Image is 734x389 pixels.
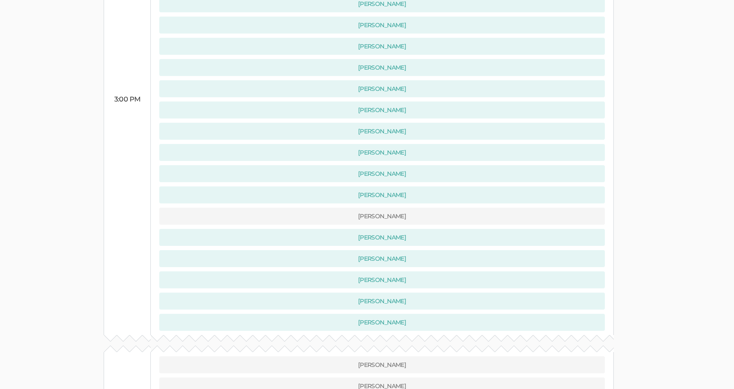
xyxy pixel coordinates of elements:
div: 3:00 PM [113,95,142,104]
button: [PERSON_NAME] [159,59,605,76]
button: [PERSON_NAME] [159,208,605,225]
button: [PERSON_NAME] [159,101,605,118]
button: [PERSON_NAME] [159,250,605,267]
button: [PERSON_NAME] [159,165,605,182]
button: [PERSON_NAME] [159,356,605,373]
button: [PERSON_NAME] [159,80,605,97]
button: [PERSON_NAME] [159,271,605,288]
button: [PERSON_NAME] [159,17,605,34]
button: [PERSON_NAME] [159,229,605,246]
iframe: Chat Widget [692,348,734,389]
button: [PERSON_NAME] [159,38,605,55]
button: [PERSON_NAME] [159,186,605,203]
button: [PERSON_NAME] [159,144,605,161]
button: [PERSON_NAME] [159,293,605,310]
button: [PERSON_NAME] [159,314,605,331]
button: [PERSON_NAME] [159,123,605,140]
